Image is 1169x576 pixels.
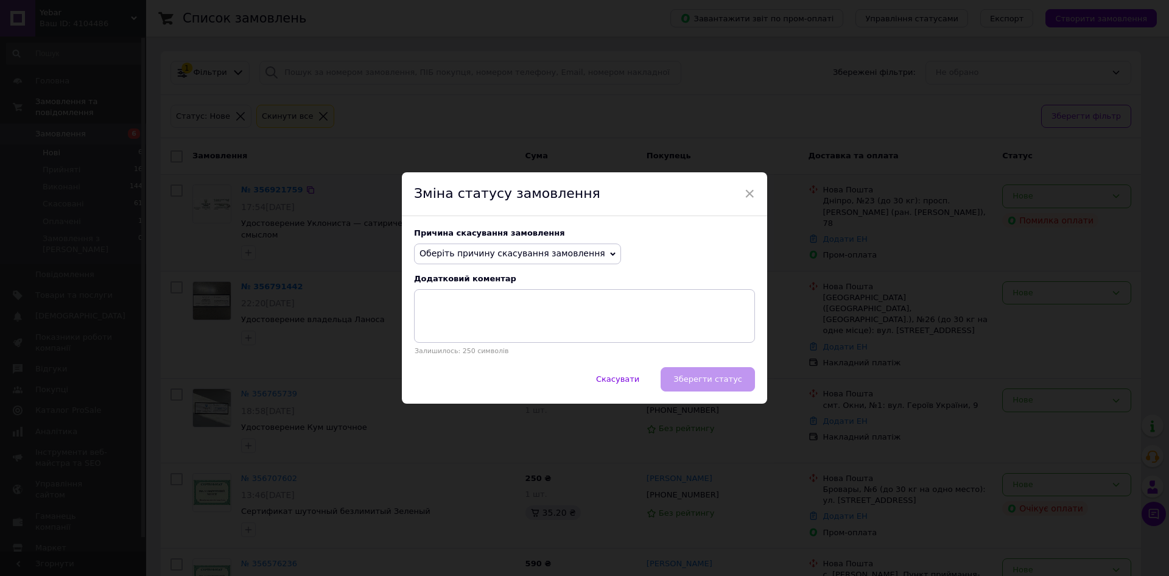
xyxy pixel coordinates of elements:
div: Додатковий коментар [414,274,755,283]
span: × [744,183,755,204]
button: Скасувати [583,367,652,392]
p: Залишилось: 250 символів [414,347,755,355]
span: Скасувати [596,374,639,384]
span: Оберіть причину скасування замовлення [420,248,605,258]
div: Зміна статусу замовлення [402,172,767,216]
div: Причина скасування замовлення [414,228,755,237]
